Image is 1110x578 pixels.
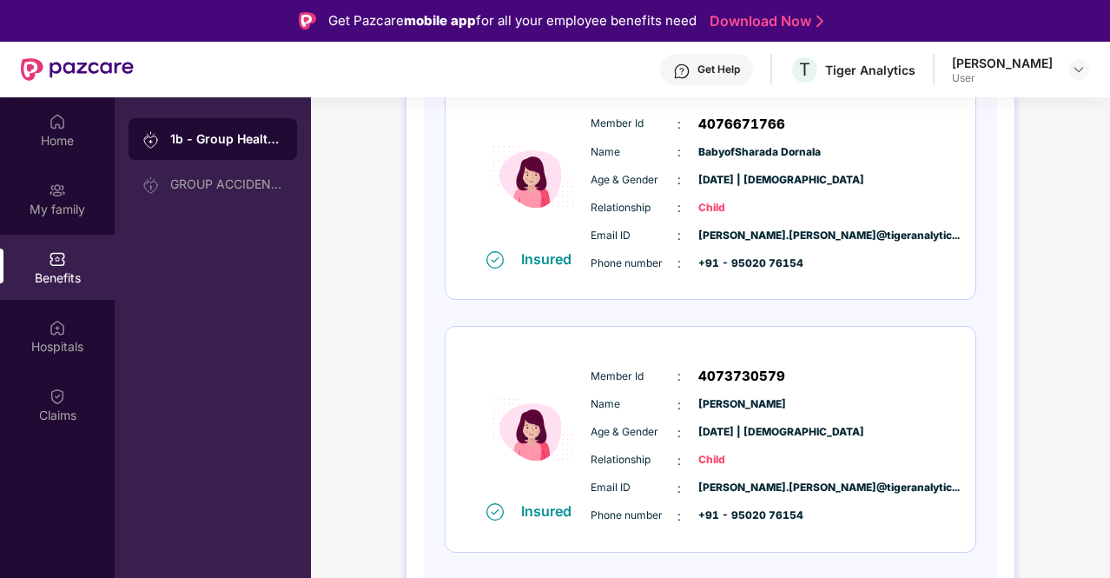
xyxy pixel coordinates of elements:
div: GROUP ACCIDENTAL INSURANCE [170,177,283,191]
span: : [677,170,681,189]
div: Insured [521,250,582,268]
img: svg+xml;base64,PHN2ZyB3aWR0aD0iMjAiIGhlaWdodD0iMjAiIHZpZXdCb3g9IjAgMCAyMCAyMCIgZmlsbD0ibm9uZSIgeG... [142,131,160,149]
span: Member Id [591,116,677,132]
span: Phone number [591,256,677,272]
span: Child [698,452,785,468]
img: icon [482,358,586,502]
span: [PERSON_NAME].[PERSON_NAME]@tigeranalytic... [698,480,785,496]
span: : [677,423,681,442]
span: : [677,143,681,162]
img: svg+xml;base64,PHN2ZyB4bWxucz0iaHR0cDovL3d3dy53My5vcmcvMjAwMC9zdmciIHdpZHRoPSIxNiIgaGVpZ2h0PSIxNi... [486,251,504,269]
span: Name [591,396,677,413]
span: : [677,254,681,273]
span: : [677,507,681,526]
span: : [677,479,681,498]
span: Name [591,144,677,161]
div: Get Help [697,63,740,76]
img: svg+xml;base64,PHN2ZyBpZD0iRHJvcGRvd24tMzJ4MzIiIHhtbG5zPSJodHRwOi8vd3d3LnczLm9yZy8yMDAwL3N2ZyIgd2... [1072,63,1086,76]
span: 4073730579 [698,366,785,387]
div: User [952,71,1053,85]
span: [DATE] | [DEMOGRAPHIC_DATA] [698,172,785,189]
span: : [677,198,681,217]
span: +91 - 95020 76154 [698,508,785,524]
span: BabyofSharada Dornala [698,144,785,161]
span: Age & Gender [591,172,677,189]
span: : [677,226,681,245]
img: New Pazcare Logo [21,58,134,81]
span: [DATE] | [DEMOGRAPHIC_DATA] [698,424,785,441]
strong: mobile app [404,12,476,29]
span: : [677,395,681,415]
div: [PERSON_NAME] [952,55,1053,71]
img: svg+xml;base64,PHN2ZyB3aWR0aD0iMjAiIGhlaWdodD0iMjAiIHZpZXdCb3g9IjAgMCAyMCAyMCIgZmlsbD0ibm9uZSIgeG... [49,182,66,199]
span: Relationship [591,200,677,216]
span: Email ID [591,480,677,496]
img: svg+xml;base64,PHN2ZyBpZD0iQmVuZWZpdHMiIHhtbG5zPSJodHRwOi8vd3d3LnczLm9yZy8yMDAwL3N2ZyIgd2lkdGg9Ij... [49,250,66,268]
div: Insured [521,502,582,520]
div: 1b - Group Health Insurance [170,130,283,148]
div: Get Pazcare for all your employee benefits need [328,10,697,31]
img: icon [482,105,586,249]
span: Email ID [591,228,677,244]
span: : [677,115,681,134]
img: Stroke [816,12,823,30]
a: Download Now [710,12,818,30]
span: : [677,367,681,386]
span: +91 - 95020 76154 [698,256,785,272]
span: Age & Gender [591,424,677,441]
span: Relationship [591,452,677,468]
img: svg+xml;base64,PHN2ZyBpZD0iSG9zcGl0YWxzIiB4bWxucz0iaHR0cDovL3d3dy53My5vcmcvMjAwMC9zdmciIHdpZHRoPS... [49,319,66,336]
img: svg+xml;base64,PHN2ZyB3aWR0aD0iMjAiIGhlaWdodD0iMjAiIHZpZXdCb3g9IjAgMCAyMCAyMCIgZmlsbD0ibm9uZSIgeG... [142,176,160,194]
img: svg+xml;base64,PHN2ZyBpZD0iQ2xhaW0iIHhtbG5zPSJodHRwOi8vd3d3LnczLm9yZy8yMDAwL3N2ZyIgd2lkdGg9IjIwIi... [49,388,66,405]
span: Member Id [591,369,677,385]
span: 4076671766 [698,114,785,135]
img: svg+xml;base64,PHN2ZyBpZD0iSGVscC0zMngzMiIgeG1sbnM9Imh0dHA6Ly93d3cudzMub3JnLzIwMDAvc3ZnIiB3aWR0aD... [673,63,690,80]
img: svg+xml;base64,PHN2ZyBpZD0iSG9tZSIgeG1sbnM9Imh0dHA6Ly93d3cudzMub3JnLzIwMDAvc3ZnIiB3aWR0aD0iMjAiIG... [49,113,66,130]
span: [PERSON_NAME].[PERSON_NAME]@tigeranalytic... [698,228,785,244]
span: T [799,59,810,80]
span: [PERSON_NAME] [698,396,785,413]
span: Child [698,200,785,216]
span: : [677,451,681,470]
img: Logo [299,12,316,30]
span: Phone number [591,508,677,524]
img: svg+xml;base64,PHN2ZyB4bWxucz0iaHR0cDovL3d3dy53My5vcmcvMjAwMC9zdmciIHdpZHRoPSIxNiIgaGVpZ2h0PSIxNi... [486,503,504,521]
div: Tiger Analytics [825,62,915,78]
